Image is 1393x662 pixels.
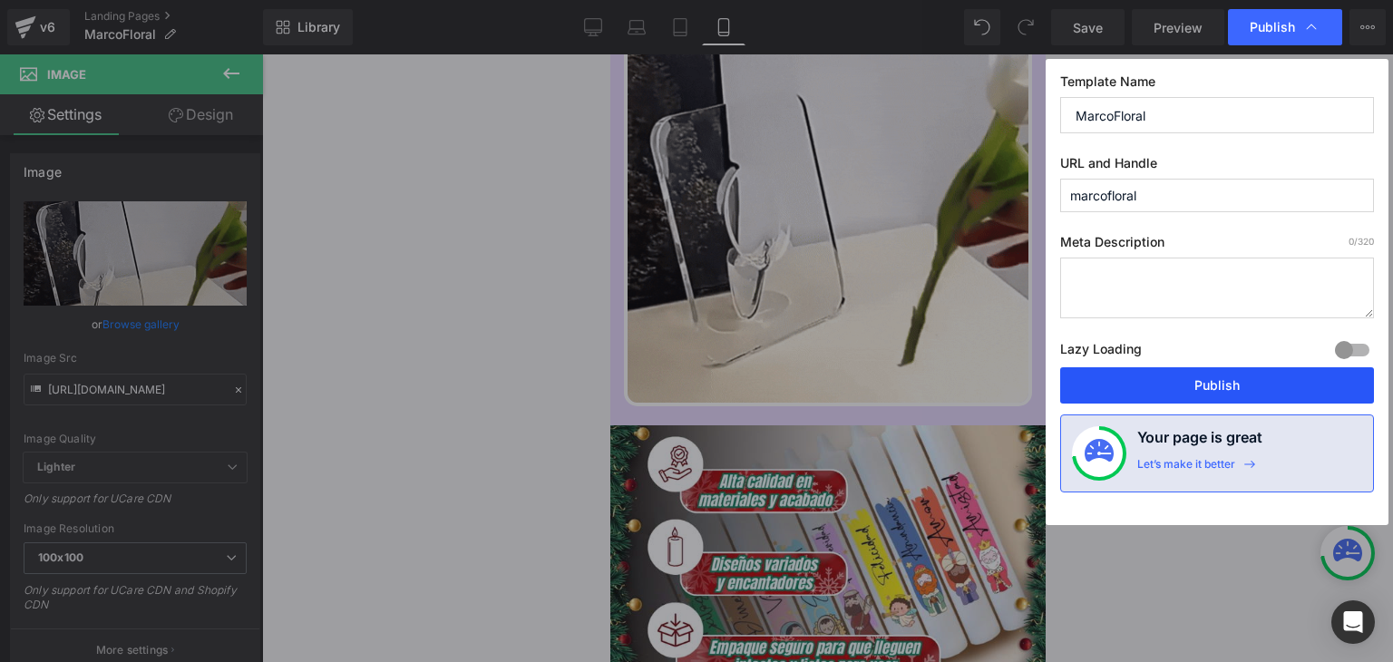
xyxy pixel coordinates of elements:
[1331,600,1375,644] div: Open Intercom Messenger
[1060,155,1374,179] label: URL and Handle
[1137,457,1235,481] div: Let’s make it better
[1060,73,1374,97] label: Template Name
[1349,236,1374,247] span: /320
[1060,367,1374,404] button: Publish
[1349,236,1354,247] span: 0
[1060,337,1142,367] label: Lazy Loading
[1060,234,1374,258] label: Meta Description
[1085,439,1114,468] img: onboarding-status.svg
[1250,19,1295,35] span: Publish
[1137,426,1262,457] h4: Your page is great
